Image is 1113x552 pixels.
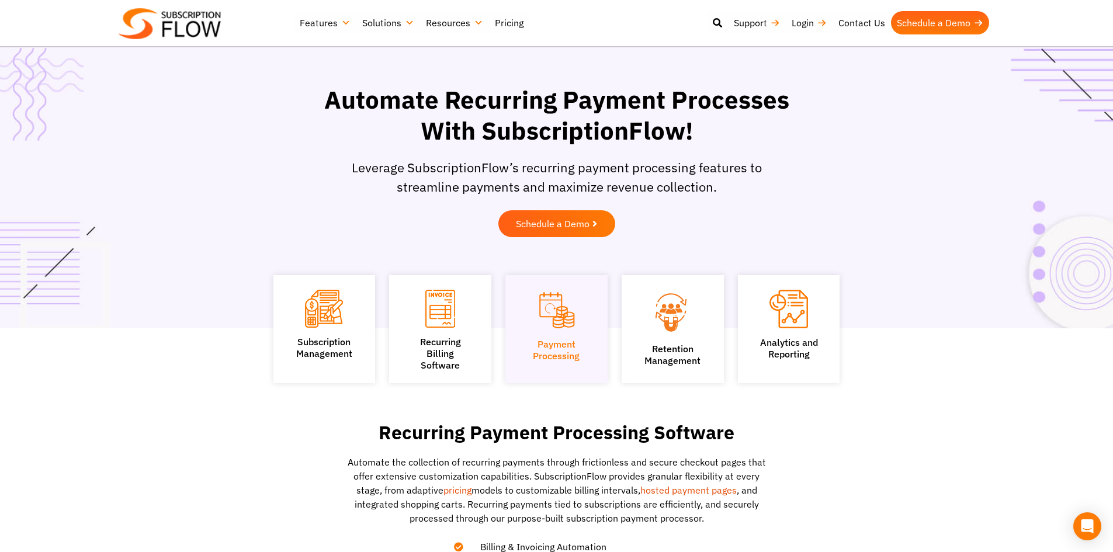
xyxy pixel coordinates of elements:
div: Open Intercom Messenger [1073,512,1101,540]
img: Subscriptionflow [119,8,221,39]
a: Features [294,11,356,34]
img: Subscription Management icon [305,290,343,328]
span: Schedule a Demo [516,219,590,228]
a: Contact Us [833,11,891,34]
a: Recurring Billing Software [420,336,461,371]
img: Retention Management icon [639,290,706,334]
img: Recurring Billing Software icon [425,290,455,328]
a: Schedule a Demo [498,210,615,237]
p: Leverage SubscriptionFlow’s recurring payment processing features to streamline payments and maxi... [344,158,770,196]
a: Retention Management [644,343,701,366]
img: Payment Processing icon [538,290,575,330]
a: Solutions [356,11,420,34]
a: Schedule a Demo [891,11,989,34]
img: Analytics and Reporting icon [769,290,808,328]
a: SubscriptionManagement [296,336,352,359]
a: hosted payment pages [640,484,737,496]
a: PaymentProcessing [533,338,580,362]
a: Support [728,11,786,34]
a: Pricing [489,11,529,34]
p: Automate the collection of recurring payments through frictionless and secure checkout pages that... [341,455,773,525]
a: Analytics andReporting [760,336,818,360]
h1: Automate Recurring Payment Processes With SubscriptionFlow! [314,85,799,146]
a: Login [786,11,833,34]
h2: Recurring Payment Processing Software [300,422,814,443]
a: Resources [420,11,489,34]
a: pricing [443,484,471,496]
